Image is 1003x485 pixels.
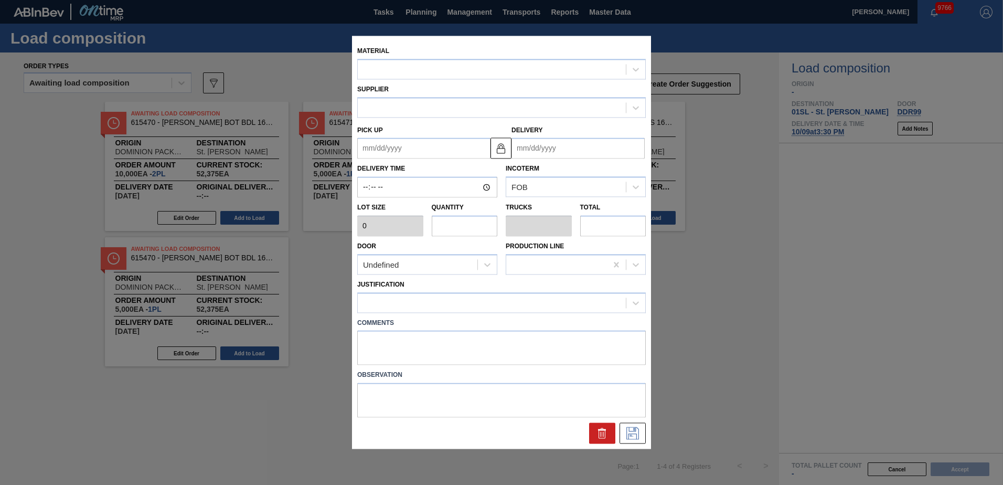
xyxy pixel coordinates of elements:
label: Trucks [506,204,532,212]
label: Delivery Time [357,162,497,177]
label: Justification [357,281,404,288]
img: locked [495,142,507,154]
div: Save Suggestion [620,423,646,444]
label: Incoterm [506,165,539,173]
label: Observation [357,368,646,383]
div: Delete Suggestion [589,423,615,444]
label: Supplier [357,86,389,93]
div: FOB [511,183,528,192]
div: Undefined [363,260,399,269]
label: Quantity [432,204,464,212]
input: mm/dd/yyyy [357,138,490,159]
input: mm/dd/yyyy [511,138,645,159]
label: Material [357,47,389,55]
label: Pick up [357,126,383,134]
label: Lot size [357,201,423,216]
label: Production Line [506,242,564,250]
button: locked [490,138,511,159]
label: Comments [357,315,646,331]
label: Total [580,204,601,212]
label: Door [357,242,376,250]
label: Delivery [511,126,543,134]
